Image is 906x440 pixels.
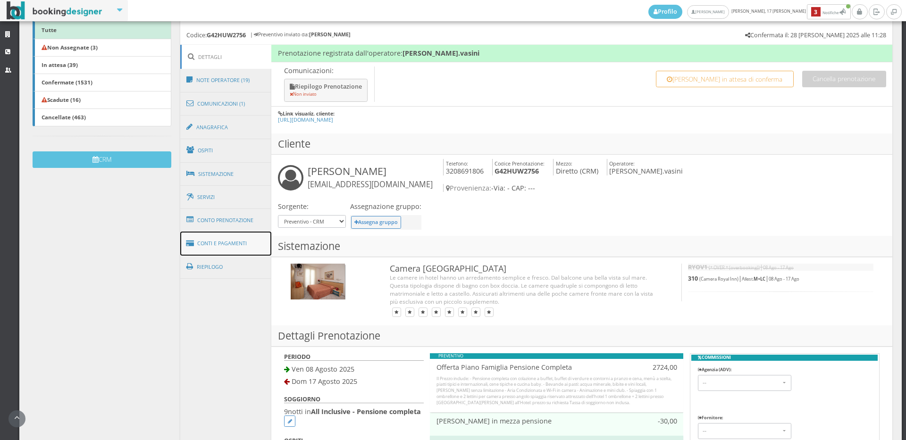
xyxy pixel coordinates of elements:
h6: | Preventivo inviato da: [250,32,351,38]
span: Via: [494,183,505,192]
div: PREVENTIVO [430,353,683,359]
b: Cancellate (463) [42,113,86,121]
span: - CAP: --- [507,183,535,192]
img: 6d87e11da6e211eda11202402c1e1864.jpg [291,264,345,300]
a: Anagrafica [180,115,272,140]
a: Comunicazioni (1) [180,91,272,116]
a: In attesa (39) [33,56,171,74]
h4: - [443,184,836,192]
a: Scadute (16) [33,91,171,109]
span: Provenienza: [446,183,491,192]
h4: Offerta Piano Famiglia Pensione Completa [436,363,614,371]
label: Fornitore: [698,415,723,421]
b: Non Assegnate (3) [42,43,98,51]
a: Sistemazione [180,162,272,186]
h5: Confermata il: 28 [PERSON_NAME] 2025 alle 11:28 [745,32,886,39]
h3: Cliente [271,133,892,155]
h4: Sorgente: [278,202,346,210]
a: Ospiti [180,138,272,163]
a: Conti e Pagamenti [180,232,272,256]
h3: [PERSON_NAME] [308,165,433,190]
b: In attesa (39) [42,61,78,68]
small: [EMAIL_ADDRESS][DOMAIN_NAME] [308,179,433,190]
a: Cancellate (463) [33,108,171,126]
small: Operatore: [609,160,635,167]
b: G42HUW2756 [207,31,246,39]
h4: notti in [284,407,423,427]
a: [URL][DOMAIN_NAME] [278,116,333,123]
small: (Camera Royal Inn) [699,276,738,282]
div: Il Prezzo include: - Pensione completa con colazione a buffet, buffet di verdure e contorni a pra... [436,376,677,406]
h4: 3208691806 [443,159,484,175]
b: G42HUW2756 [495,166,539,175]
b: Confermate (1531) [42,78,92,86]
button: Riepilogo Prenotazione Non inviato [284,79,368,102]
span: -- [703,427,780,435]
h4: [PERSON_NAME].vasini [607,159,683,175]
button: [PERSON_NAME] in attesa di conferma [656,71,794,87]
small: (* OVER * (overbooking)) [709,265,760,271]
small: Non inviato [290,91,317,97]
button: Cancella prenotazione [802,71,886,87]
b: [PERSON_NAME] [309,31,351,38]
h3: Sistemazione [271,236,892,257]
b: Tutte [42,26,57,33]
h3: Camera [GEOGRAPHIC_DATA] [390,264,662,274]
h4: [PERSON_NAME] in mezza pensione [436,417,614,425]
a: Dettagli [180,45,272,69]
b: M LC [754,276,765,282]
h3: Dettagli Prenotazione [271,325,892,347]
b: PERIODO [284,353,310,361]
b: + [758,276,760,282]
b: Scadute (16) [42,96,81,103]
b: 310 [688,274,698,282]
h4: Diretto (CRM) [553,159,598,175]
h5: Codice: [186,32,246,39]
a: Conto Prenotazione [180,208,272,232]
button: -- [698,423,791,439]
p: Comunicazioni: [284,66,369,75]
h4: -30,00 [626,417,677,425]
small: Codice Prenotazione: [495,160,545,167]
h4: 2724,00 [626,363,677,371]
small: Telefono: [446,160,468,167]
button: -- [698,375,791,390]
span: [PERSON_NAME], 17 [PERSON_NAME] [648,4,852,19]
a: Riepilogo [180,255,272,279]
small: Allest. [742,276,765,282]
span: -- [703,379,780,387]
h4: Assegnazione gruppo: [350,202,421,210]
a: Non Assegnate (3) [33,39,171,57]
b: 3 [811,7,821,17]
span: 9 [284,407,288,416]
b: RYOV1 [688,263,707,271]
a: Profilo [648,5,682,19]
span: Ven 08 Agosto 2025 [292,365,354,374]
a: [PERSON_NAME] [687,5,729,19]
a: Note Operatore (19) [180,68,272,92]
small: Mezzo: [556,160,572,167]
h4: Prenotazione registrata dall'operatore: [271,45,892,62]
b: Link visualiz. cliente: [283,110,335,117]
b: [PERSON_NAME].vasini [403,49,479,58]
button: CRM [33,151,171,168]
a: Confermate (1531) [33,74,171,91]
b: SOGGIORNO [284,395,320,403]
b: COMMISSIONI [691,355,878,361]
img: BookingDesigner.com [7,1,102,20]
small: 08 Ago - 17 Ago [769,276,799,282]
b: All Inclusive - Pensione completa [311,407,421,416]
span: Dom 17 Agosto 2025 [292,377,357,386]
a: Tutte [33,21,171,39]
h5: | | [688,275,873,282]
h5: | [688,264,873,271]
label: Agenzia (ADV): [698,367,732,373]
button: 3Notifiche [807,4,851,19]
a: Servizi [180,185,272,209]
button: Assegna gruppo [351,216,402,229]
div: Le camere in hotel hanno un arredamento semplice e fresco. Dal balcone una bella vista sul mare. ... [390,274,662,305]
small: 08 Ago - 17 Ago [763,265,794,271]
